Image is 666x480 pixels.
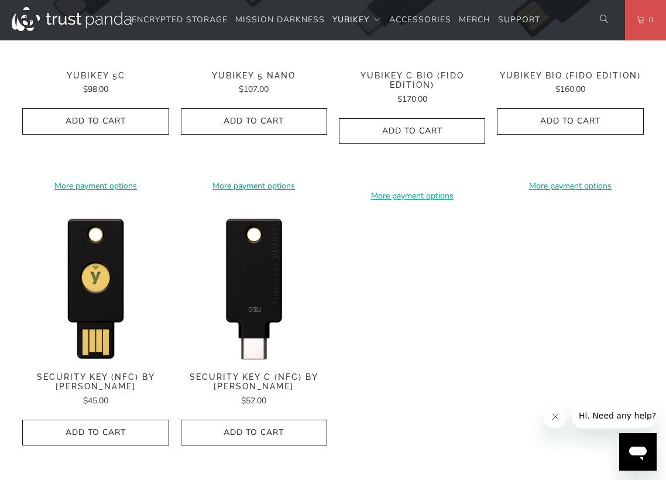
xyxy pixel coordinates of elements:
[35,116,156,126] span: Add to Cart
[497,108,643,135] button: Add to Cart
[497,71,643,97] a: YubiKey Bio (FIDO Edition) $160.00
[22,108,169,135] button: Add to Cart
[397,94,427,105] span: $170.00
[22,372,169,408] a: Security Key (NFC) by [PERSON_NAME] $45.00
[459,14,490,25] span: Merch
[241,395,266,406] span: $52.00
[181,372,327,392] span: Security Key C (NFC) by [PERSON_NAME]
[22,71,169,97] a: YubiKey 5C $98.00
[389,6,451,34] a: Accessories
[193,428,315,438] span: Add to Cart
[181,108,327,135] button: Add to Cart
[235,14,325,25] span: Mission Darkness
[339,71,485,91] span: YubiKey C Bio (FIDO Edition)
[181,71,327,97] a: YubiKey 5 Nano $107.00
[22,372,169,392] span: Security Key (NFC) by [PERSON_NAME]
[83,395,108,406] span: $45.00
[339,118,485,145] button: Add to Cart
[619,433,657,471] iframe: Button to launch messaging window
[181,420,327,446] button: Add to Cart
[181,372,327,408] a: Security Key C (NFC) by [PERSON_NAME] $52.00
[555,84,585,95] span: $160.00
[498,14,540,25] span: Support
[351,126,473,136] span: Add to Cart
[332,6,382,34] summary: YubiKey
[132,6,228,34] a: Encrypted Storage
[498,6,540,34] a: Support
[497,180,643,193] a: More payment options
[339,190,485,203] a: More payment options
[181,180,327,193] a: More payment options
[389,14,451,25] span: Accessories
[35,428,156,438] span: Add to Cart
[22,420,169,446] button: Add to Cart
[572,403,657,428] iframe: Message from company
[83,84,108,95] span: $98.00
[332,14,369,25] span: YubiKey
[132,6,540,34] nav: Translation missing: en.navigation.header.main_nav
[22,180,169,193] a: More payment options
[459,6,490,34] a: Merch
[239,84,269,95] span: $107.00
[22,214,169,360] img: Security Key (NFC) by Yubico - Trust Panda
[235,6,325,34] a: Mission Darkness
[497,71,643,81] span: YubiKey Bio (FIDO Edition)
[181,214,327,360] a: Security Key C (NFC) by Yubico - Trust Panda Security Key C (NFC) by Yubico - Trust Panda
[22,71,169,81] span: YubiKey 5C
[193,116,315,126] span: Add to Cart
[132,14,228,25] span: Encrypted Storage
[339,71,485,107] a: YubiKey C Bio (FIDO Edition) $170.00
[181,71,327,81] span: YubiKey 5 Nano
[644,13,654,26] span: 0
[181,214,327,360] img: Security Key C (NFC) by Yubico - Trust Panda
[544,405,567,428] iframe: Close message
[22,214,169,360] a: Security Key (NFC) by Yubico - Trust Panda Security Key (NFC) by Yubico - Trust Panda
[509,116,631,126] span: Add to Cart
[12,7,132,31] img: Trust Panda Australia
